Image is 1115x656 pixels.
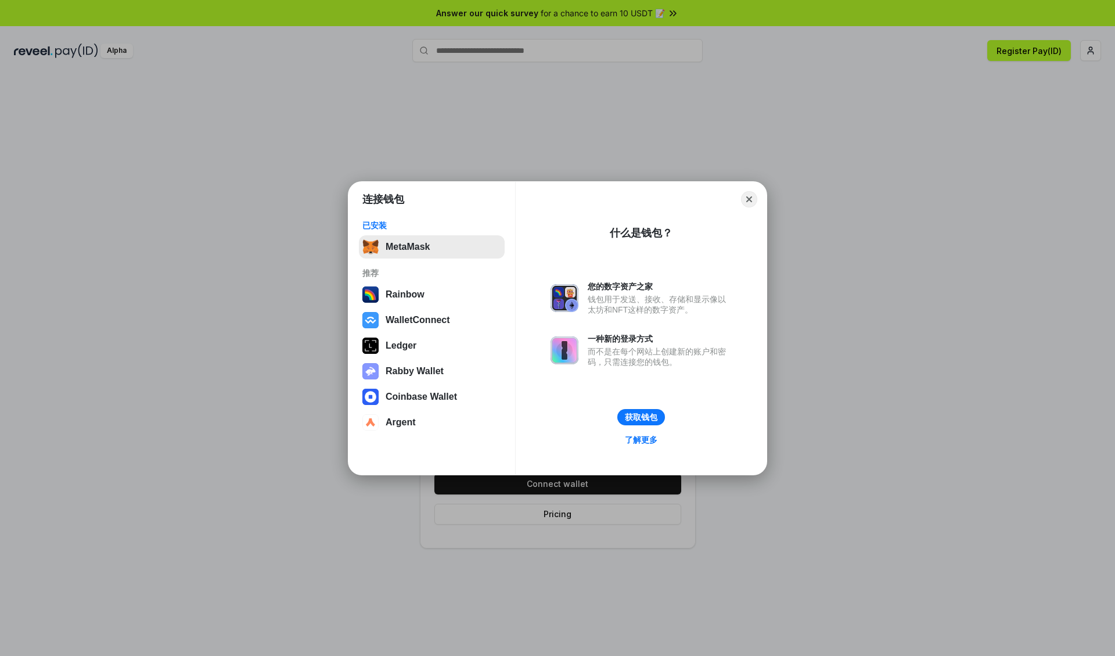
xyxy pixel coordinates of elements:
[362,312,379,328] img: svg+xml,%3Csvg%20width%3D%2228%22%20height%3D%2228%22%20viewBox%3D%220%200%2028%2028%22%20fill%3D...
[386,392,457,402] div: Coinbase Wallet
[362,220,501,231] div: 已安装
[610,226,672,240] div: 什么是钱包？
[386,289,425,300] div: Rainbow
[359,360,505,383] button: Rabby Wallet
[359,385,505,408] button: Coinbase Wallet
[741,191,757,207] button: Close
[362,286,379,303] img: svg+xml,%3Csvg%20width%3D%22120%22%20height%3D%22120%22%20viewBox%3D%220%200%20120%20120%22%20fil...
[362,338,379,354] img: svg+xml,%3Csvg%20xmlns%3D%22http%3A%2F%2Fwww.w3.org%2F2000%2Fsvg%22%20width%3D%2228%22%20height%3...
[618,432,664,447] a: 了解更多
[386,417,416,428] div: Argent
[386,340,416,351] div: Ledger
[362,363,379,379] img: svg+xml,%3Csvg%20xmlns%3D%22http%3A%2F%2Fwww.w3.org%2F2000%2Fsvg%22%20fill%3D%22none%22%20viewBox...
[362,239,379,255] img: svg+xml,%3Csvg%20fill%3D%22none%22%20height%3D%2233%22%20viewBox%3D%220%200%2035%2033%22%20width%...
[362,268,501,278] div: 推荐
[359,283,505,306] button: Rainbow
[588,294,732,315] div: 钱包用于发送、接收、存储和显示像以太坊和NFT这样的数字资产。
[359,411,505,434] button: Argent
[362,389,379,405] img: svg+xml,%3Csvg%20width%3D%2228%22%20height%3D%2228%22%20viewBox%3D%220%200%2028%2028%22%20fill%3D...
[386,315,450,325] div: WalletConnect
[625,435,657,445] div: 了解更多
[386,242,430,252] div: MetaMask
[359,309,505,332] button: WalletConnect
[551,336,578,364] img: svg+xml,%3Csvg%20xmlns%3D%22http%3A%2F%2Fwww.w3.org%2F2000%2Fsvg%22%20fill%3D%22none%22%20viewBox...
[359,235,505,259] button: MetaMask
[625,412,657,422] div: 获取钱包
[617,409,665,425] button: 获取钱包
[362,192,404,206] h1: 连接钱包
[588,281,732,292] div: 您的数字资产之家
[588,346,732,367] div: 而不是在每个网站上创建新的账户和密码，只需连接您的钱包。
[551,284,578,312] img: svg+xml,%3Csvg%20xmlns%3D%22http%3A%2F%2Fwww.w3.org%2F2000%2Fsvg%22%20fill%3D%22none%22%20viewBox...
[359,334,505,357] button: Ledger
[362,414,379,431] img: svg+xml,%3Csvg%20width%3D%2228%22%20height%3D%2228%22%20viewBox%3D%220%200%2028%2028%22%20fill%3D...
[386,366,444,377] div: Rabby Wallet
[588,334,732,344] div: 一种新的登录方式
